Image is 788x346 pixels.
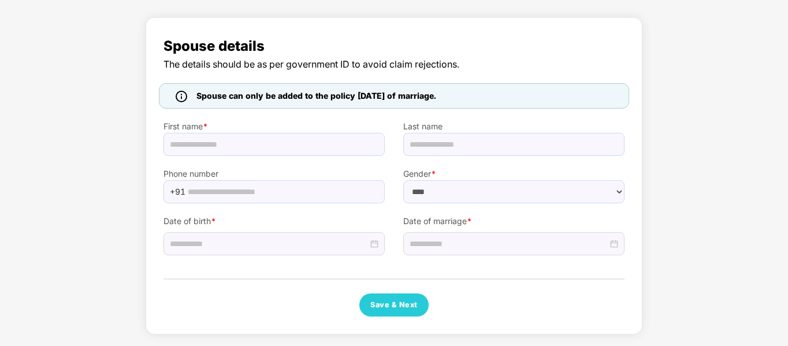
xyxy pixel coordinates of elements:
[163,168,385,180] label: Phone number
[163,35,625,57] span: Spouse details
[403,215,625,228] label: Date of marriage
[163,57,625,72] span: The details should be as per government ID to avoid claim rejections.
[170,183,185,200] span: +91
[403,120,625,133] label: Last name
[163,120,385,133] label: First name
[359,293,429,317] button: Save & Next
[196,90,436,102] span: Spouse can only be added to the policy [DATE] of marriage.
[403,168,625,180] label: Gender
[163,215,385,228] label: Date of birth
[176,91,187,102] img: icon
